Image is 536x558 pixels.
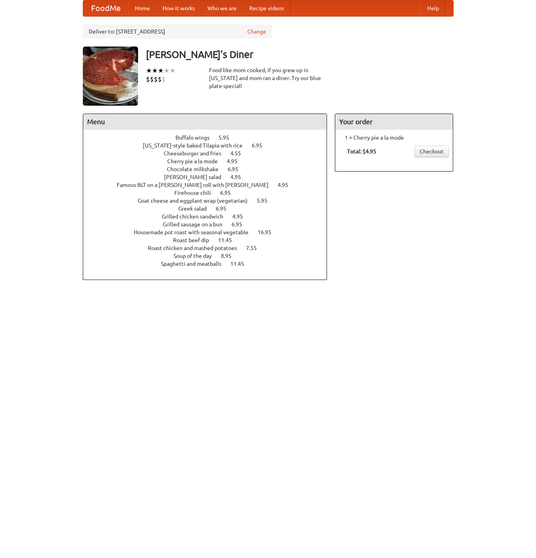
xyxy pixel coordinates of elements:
[232,213,251,220] span: 4.95
[173,237,217,243] span: Roast beef dip
[258,229,279,235] span: 16.95
[257,198,275,204] span: 5.95
[138,198,282,204] a: Goat cheese and eggplant wrap (vegetarian) 5.95
[347,148,376,155] b: Total: $4.95
[164,174,256,180] a: [PERSON_NAME] salad 4.95
[117,182,303,188] a: Famous BLT on a [PERSON_NAME] roll with [PERSON_NAME] 4.95
[148,245,245,251] span: Roast chicken and mashed potatoes
[162,213,231,220] span: Grilled chicken sandwich
[158,66,164,75] li: ★
[156,0,201,16] a: How it works
[170,66,176,75] li: ★
[162,75,166,84] li: $
[83,24,272,39] div: Deliver to: [STREET_ADDRESS]
[146,75,150,84] li: $
[278,182,296,188] span: 4.95
[143,142,250,149] span: [US_STATE]-style baked Tilapia with rice
[161,261,259,267] a: Spaghetti and meatballs 11.45
[176,134,217,141] span: Buffalo wings
[230,174,249,180] span: 4.95
[178,205,241,212] a: Greek salad 6.95
[230,261,252,267] span: 11.45
[154,75,158,84] li: $
[150,75,154,84] li: $
[201,0,243,16] a: Who we are
[174,253,246,259] a: Soup of the day 8.95
[335,114,453,130] h4: Your order
[421,0,445,16] a: Help
[164,150,229,157] span: Cheeseburger and fries
[134,229,256,235] span: Housemade pot roast with seasonal vegetable
[134,229,286,235] a: Housemade pot roast with seasonal vegetable 16.95
[152,66,158,75] li: ★
[167,166,253,172] a: Chocolate milkshake 6.95
[148,245,271,251] a: Roast chicken and mashed potatoes 7.55
[232,221,250,228] span: 6.95
[174,190,245,196] a: Firehouse chili 6.95
[174,190,219,196] span: Firehouse chili
[167,158,252,164] a: Cherry pie a la mode 4.95
[218,237,240,243] span: 11.45
[167,158,226,164] span: Cherry pie a la mode
[83,0,129,16] a: FoodMe
[83,114,327,130] h4: Menu
[161,261,229,267] span: Spaghetti and meatballs
[220,190,239,196] span: 6.95
[146,47,454,62] h3: [PERSON_NAME]'s Diner
[143,142,277,149] a: [US_STATE]-style baked Tilapia with rice 6.95
[252,142,270,149] span: 6.95
[138,198,256,204] span: Goat cheese and eggplant wrap (vegetarian)
[227,158,245,164] span: 4.95
[228,166,246,172] span: 6.95
[243,0,290,16] a: Recipe videos
[117,182,276,188] span: Famous BLT on a [PERSON_NAME] roll with [PERSON_NAME]
[163,221,257,228] a: Grilled sausage on a bun 6.95
[178,205,215,212] span: Greek salad
[246,245,265,251] span: 7.55
[174,253,220,259] span: Soup of the day
[164,174,229,180] span: [PERSON_NAME] salad
[230,150,249,157] span: 4.55
[209,66,327,90] div: Food like mom cooked, if you grew up in [US_STATE] and mom ran a diner. Try our blue plate special!
[83,47,138,106] img: angular.jpg
[415,146,449,157] a: Checkout
[221,253,239,259] span: 8.95
[216,205,234,212] span: 6.95
[164,150,256,157] a: Cheeseburger and fries 4.55
[158,75,162,84] li: $
[129,0,156,16] a: Home
[176,134,244,141] a: Buffalo wings 5.95
[163,221,230,228] span: Grilled sausage on a bun
[146,66,152,75] li: ★
[219,134,237,141] span: 5.95
[164,66,170,75] li: ★
[162,213,258,220] a: Grilled chicken sandwich 4.95
[167,166,226,172] span: Chocolate milkshake
[173,237,247,243] a: Roast beef dip 11.45
[247,28,266,35] a: Change
[339,134,449,142] li: 1 × Cherry pie a la mode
